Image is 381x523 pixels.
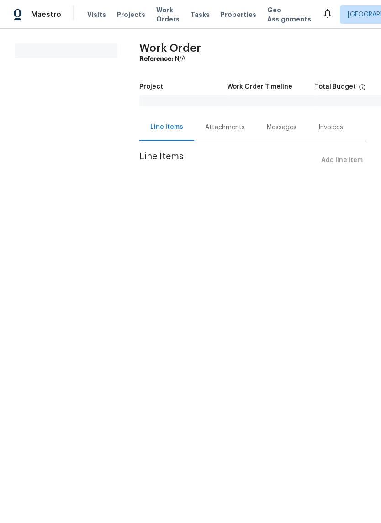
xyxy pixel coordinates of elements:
[139,54,366,63] div: N/A
[318,123,343,132] div: Invoices
[31,10,61,19] span: Maestro
[359,84,366,95] span: The total cost of line items that have been proposed by Opendoor. This sum includes line items th...
[139,56,173,62] b: Reference:
[190,11,210,18] span: Tasks
[315,84,356,90] h5: Total Budget
[139,42,201,53] span: Work Order
[227,84,292,90] h5: Work Order Timeline
[139,152,317,169] span: Line Items
[139,84,163,90] h5: Project
[150,122,183,132] div: Line Items
[87,10,106,19] span: Visits
[205,123,245,132] div: Attachments
[267,5,311,24] span: Geo Assignments
[221,10,256,19] span: Properties
[156,5,180,24] span: Work Orders
[267,123,296,132] div: Messages
[117,10,145,19] span: Projects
